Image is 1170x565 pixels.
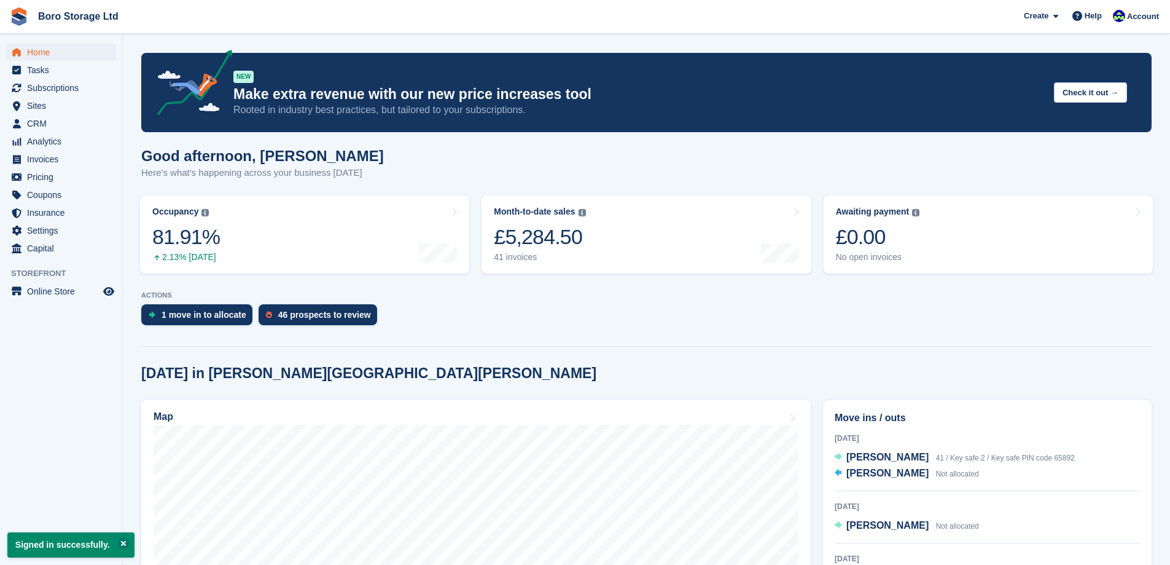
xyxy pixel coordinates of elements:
img: Tobie Hillier [1113,10,1125,22]
h2: Map [154,411,173,422]
span: Coupons [27,186,101,203]
p: ACTIONS [141,291,1152,299]
a: 1 move in to allocate [141,304,259,331]
div: 41 invoices [494,252,585,263]
span: [PERSON_NAME] [846,520,929,531]
span: [PERSON_NAME] [846,452,929,462]
div: [DATE] [835,553,1140,564]
a: menu [6,168,116,186]
a: menu [6,44,116,61]
img: price-adjustments-announcement-icon-8257ccfd72463d97f412b2fc003d46551f7dbcb40ab6d574587a9cd5c0d94... [147,50,233,120]
img: move_ins_to_allocate_icon-fdf77a2bb77ea45bf5b3d319d69a93e2d87916cf1d5bf7949dd705db3b84f3ca.svg [149,311,155,318]
span: Insurance [27,204,101,221]
span: Account [1127,10,1159,23]
span: Invoices [27,151,101,168]
span: Online Store [27,283,101,300]
p: Make extra revenue with our new price increases tool [233,85,1044,103]
span: Sites [27,97,101,114]
span: 41 / Key safe 2 / Key safe PIN code 65892 [936,454,1075,462]
p: Here's what's happening across your business [DATE] [141,166,384,180]
a: menu [6,283,116,300]
img: prospect-51fa495bee0391a8d652442698ab0144808aea92771e9ea1ae160a38d050c398.svg [266,311,272,318]
div: [DATE] [835,433,1140,444]
div: Month-to-date sales [494,207,575,217]
span: [PERSON_NAME] [846,468,929,478]
span: Help [1085,10,1102,22]
a: menu [6,151,116,168]
a: menu [6,133,116,150]
img: stora-icon-8386f47178a22dfd0bd8f6a31ec36ba5ce8667c1dd55bd0f319d3a0aa187defe.svg [10,7,28,26]
button: Check it out → [1054,82,1127,103]
span: CRM [27,115,101,132]
span: Create [1024,10,1048,22]
img: icon-info-grey-7440780725fd019a000dd9b08b2336e03edf1995a4989e88bcd33f0948082b44.svg [579,209,586,216]
a: [PERSON_NAME] Not allocated [835,518,979,534]
h2: Move ins / outs [835,411,1140,425]
span: Tasks [27,61,101,79]
div: No open invoices [836,252,920,263]
a: menu [6,240,116,257]
span: Settings [27,222,101,239]
span: Not allocated [936,470,979,478]
div: 81.91% [152,224,220,250]
div: NEW [233,71,254,83]
h2: [DATE] in [PERSON_NAME][GEOGRAPHIC_DATA][PERSON_NAME] [141,365,596,382]
div: Awaiting payment [836,207,910,217]
a: menu [6,79,116,97]
a: Awaiting payment £0.00 No open invoices [824,196,1153,274]
a: menu [6,115,116,132]
span: Storefront [11,267,122,280]
div: £5,284.50 [494,224,585,250]
span: Pricing [27,168,101,186]
span: Capital [27,240,101,257]
a: menu [6,186,116,203]
img: icon-info-grey-7440780725fd019a000dd9b08b2336e03edf1995a4989e88bcd33f0948082b44.svg [912,209,919,216]
div: [DATE] [835,501,1140,512]
a: Month-to-date sales £5,284.50 41 invoices [482,196,811,274]
h1: Good afternoon, [PERSON_NAME] [141,148,384,164]
a: menu [6,222,116,239]
p: Signed in successfully. [7,532,135,558]
div: 1 move in to allocate [162,310,246,320]
a: Preview store [101,284,116,299]
span: Analytics [27,133,101,150]
a: menu [6,204,116,221]
div: Occupancy [152,207,198,217]
span: Home [27,44,101,61]
a: Occupancy 81.91% 2.13% [DATE] [140,196,469,274]
span: Not allocated [936,522,979,531]
a: [PERSON_NAME] Not allocated [835,466,979,482]
span: Subscriptions [27,79,101,97]
div: 2.13% [DATE] [152,252,220,263]
a: menu [6,97,116,114]
a: Boro Storage Ltd [33,6,123,26]
a: [PERSON_NAME] 41 / Key safe 2 / Key safe PIN code 65892 [835,450,1075,466]
img: icon-info-grey-7440780725fd019a000dd9b08b2336e03edf1995a4989e88bcd33f0948082b44.svg [201,209,209,216]
p: Rooted in industry best practices, but tailored to your subscriptions. [233,103,1044,117]
a: 46 prospects to review [259,304,383,331]
div: 46 prospects to review [278,310,371,320]
div: £0.00 [836,224,920,250]
a: menu [6,61,116,79]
